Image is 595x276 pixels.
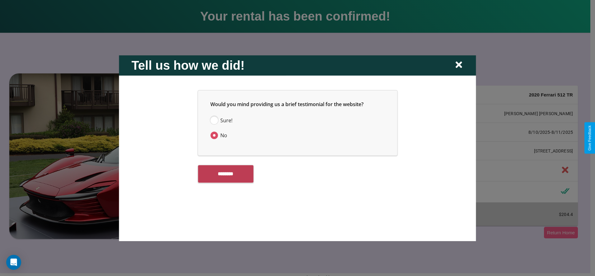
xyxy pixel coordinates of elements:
span: Sure! [220,116,232,124]
span: No [220,131,227,139]
h2: Tell us how we did! [131,58,245,72]
div: Give Feedback [588,125,592,151]
span: Would you mind providing us a brief testimonial for the website? [210,101,363,107]
div: Open Intercom Messenger [6,255,21,270]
